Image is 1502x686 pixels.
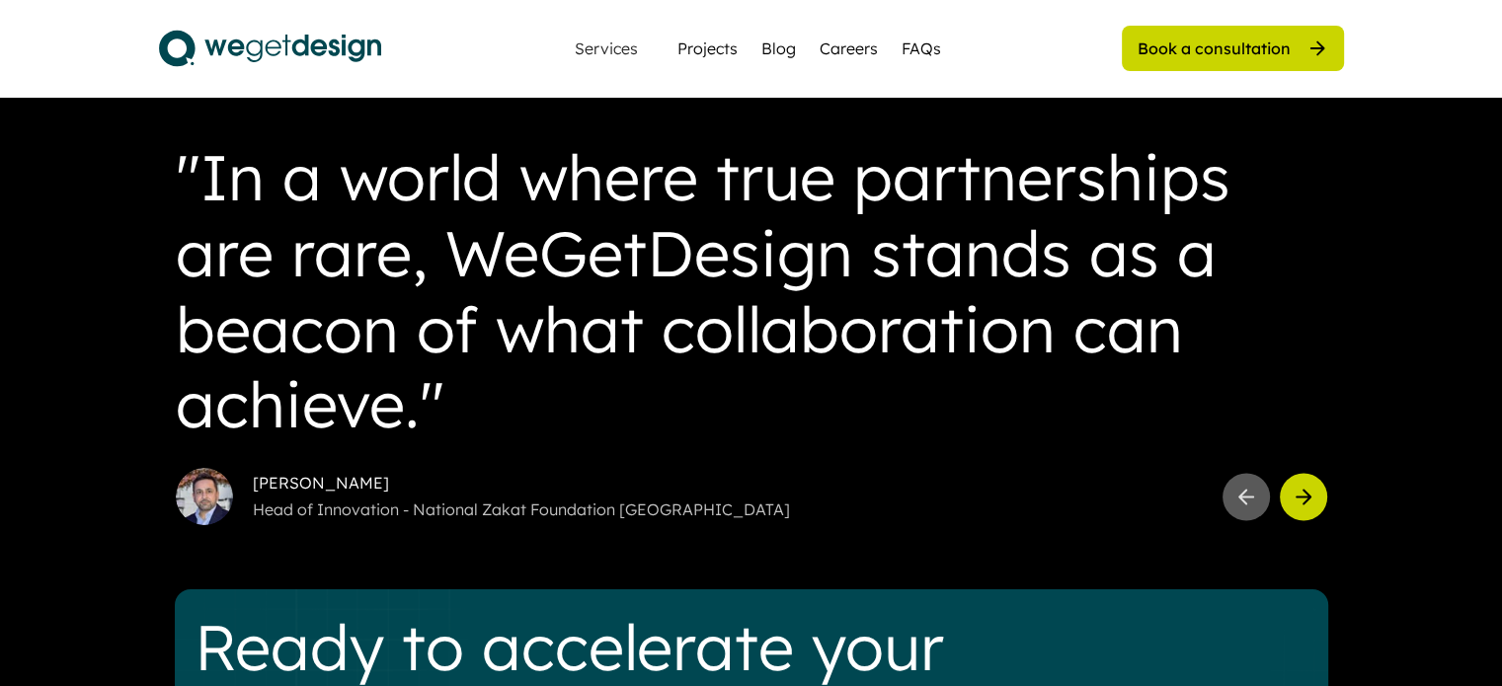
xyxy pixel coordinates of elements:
[159,24,381,73] img: logo.svg
[1138,38,1291,59] div: Book a consultation
[176,468,233,525] img: 1671710238819.jpeg
[253,497,1207,521] div: Head of Innovation - National Zakat Foundation [GEOGRAPHIC_DATA]
[677,37,738,60] a: Projects
[176,139,1327,442] div: "In a world where true partnerships are rare, WeGetDesign stands as a beacon of what collaboratio...
[567,40,646,56] div: Services
[761,37,796,60] a: Blog
[253,472,1207,494] div: [PERSON_NAME]
[902,37,941,60] a: FAQs
[820,37,878,60] a: Careers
